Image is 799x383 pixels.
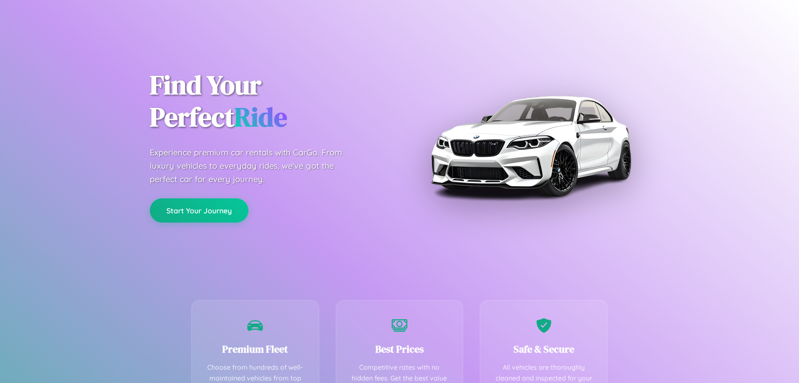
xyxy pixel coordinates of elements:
[349,342,451,356] h3: Best Prices
[234,99,287,135] span: Ride
[427,42,635,250] img: Premium BMW car rental vehicle
[150,69,387,133] h1: Find Your Perfect
[150,198,248,223] button: Start Your Journey
[204,342,306,356] h3: Premium Fleet
[493,342,595,356] h3: Safe & Secure
[150,146,358,186] p: Experience premium car rentals with CarGo. From luxury vehicles to everyday rides, we've got the ...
